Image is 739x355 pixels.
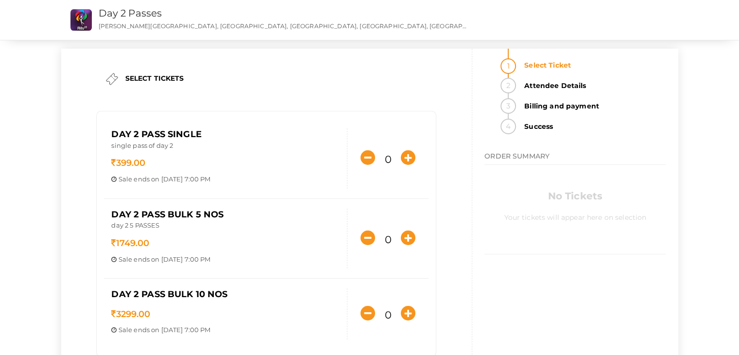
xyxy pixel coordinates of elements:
[111,141,340,153] p: single pass of day 2
[106,73,118,85] img: ticket.png
[518,98,666,114] strong: Billing and payment
[119,255,133,263] span: Sale
[504,205,646,222] label: Your tickets will appear here on selection
[111,158,145,168] span: 399.00
[111,221,340,232] p: day 2 5 PASSES
[548,190,602,202] b: No Tickets
[111,209,223,220] span: Day 2 Pass Bulk 5 Nos
[119,326,133,334] span: Sale
[111,325,340,335] p: ends on [DATE] 7:00 PM
[111,309,150,319] span: 3299.00
[518,119,666,134] strong: Success
[518,78,666,93] strong: Attendee Details
[484,152,550,160] span: ORDER SUMMARY
[99,7,162,19] a: Day 2 Passes
[111,238,149,248] span: 1749.00
[125,73,184,83] label: SELECT TICKETS
[111,129,201,140] span: Day 2 Pass Single
[99,22,468,30] p: [PERSON_NAME][GEOGRAPHIC_DATA], [GEOGRAPHIC_DATA], [GEOGRAPHIC_DATA], [GEOGRAPHIC_DATA], [GEOGRAP...
[111,175,340,184] p: ends on [DATE] 7:00 PM
[119,175,133,183] span: Sale
[70,9,92,31] img: ROG1HZJP_small.png
[111,255,340,264] p: ends on [DATE] 7:00 PM
[111,289,227,300] span: Day 2 Pass Bulk 10 Nos
[518,57,666,73] strong: Select Ticket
